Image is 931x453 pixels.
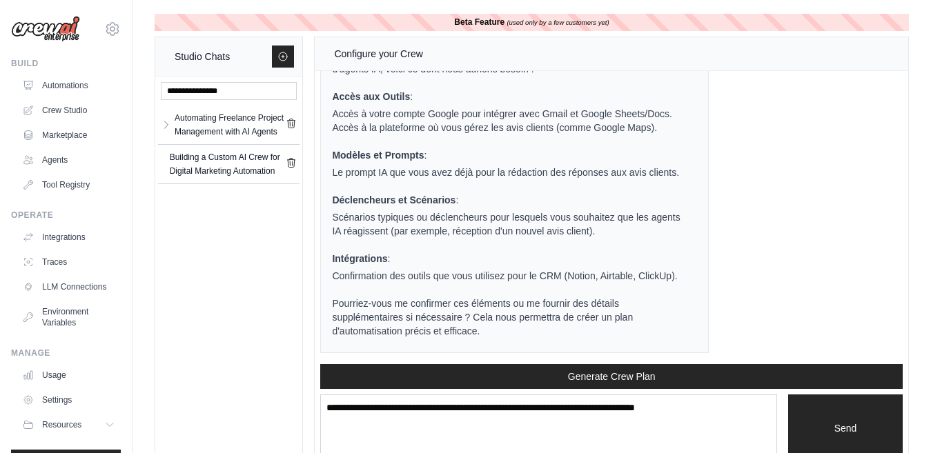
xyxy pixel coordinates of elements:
[11,348,121,359] div: Manage
[17,124,121,146] a: Marketplace
[17,251,121,273] a: Traces
[334,46,422,62] div: Configure your Crew
[332,269,680,283] li: Confirmation des outils que vous utilisez pour le CRM (Notion, Airtable, ClickUp).
[175,111,286,139] div: Automating Freelance Project Management with AI Agents
[507,19,609,26] i: (used only by a few customers yet)
[320,364,903,389] button: Generate Crew Plan
[332,121,680,134] li: Accès à la plateforme où vous gérez les avis clients (comme Google Maps).
[172,111,286,139] a: Automating Freelance Project Management with AI Agents
[17,174,121,196] a: Tool Registry
[11,58,121,69] div: Build
[11,210,121,221] div: Operate
[17,99,121,121] a: Crew Studio
[17,389,121,411] a: Settings
[332,107,680,121] li: Accès à votre compte Google pour intégrer avec Gmail et Google Sheets/Docs.
[332,90,680,103] p: :
[332,253,387,264] strong: Intégrations
[17,149,121,171] a: Agents
[332,91,410,102] strong: Accès aux Outils
[167,150,286,178] a: Building a Custom AI Crew for Digital Marketing Automation
[332,193,680,207] p: :
[332,165,680,179] li: Le prompt IA que vous avez déjà pour la rédaction des réponses aux avis clients.
[332,252,680,265] p: :
[170,150,286,178] div: Building a Custom AI Crew for Digital Marketing Automation
[17,414,121,436] button: Resources
[42,419,81,430] span: Resources
[175,48,230,65] div: Studio Chats
[332,150,424,161] strong: Modèles et Prompts
[17,74,121,97] a: Automations
[17,301,121,334] a: Environment Variables
[17,276,121,298] a: LLM Connections
[332,210,680,238] li: Scénarios typiques ou déclencheurs pour lesquels vous souhaitez que les agents IA réagissent (par...
[332,148,680,162] p: :
[17,364,121,386] a: Usage
[332,296,680,338] p: Pourriez-vous me confirmer ces éléments ou me fournir des détails supplémentaires si nécessaire ?...
[17,226,121,248] a: Integrations
[332,194,455,205] strong: Déclencheurs et Scénarios
[454,17,504,27] b: Beta Feature
[11,16,80,42] img: Logo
